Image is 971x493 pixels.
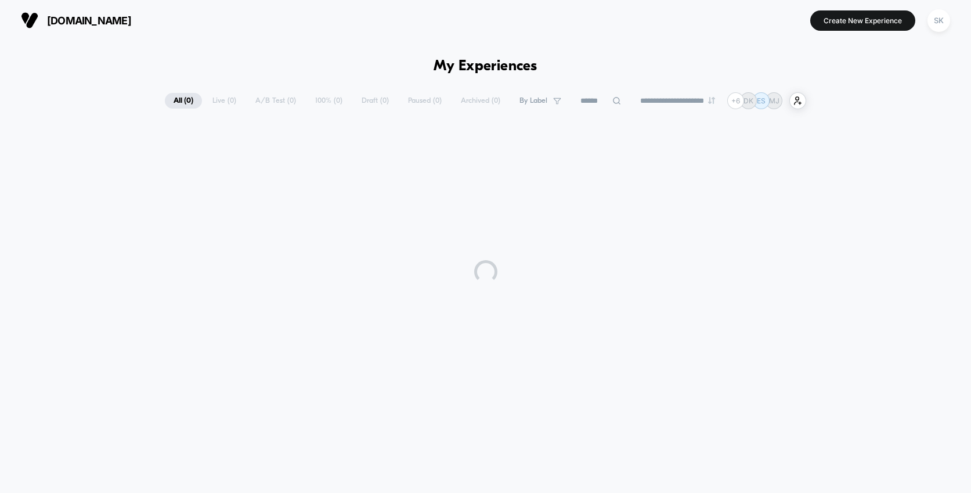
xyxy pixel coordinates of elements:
[727,92,744,109] div: + 6
[927,9,950,32] div: SK
[810,10,915,31] button: Create New Experience
[924,9,954,33] button: SK
[434,58,537,75] h1: My Experiences
[21,12,38,29] img: Visually logo
[757,96,766,105] p: ES
[769,96,779,105] p: MJ
[17,11,135,30] button: [DOMAIN_NAME]
[708,97,715,104] img: end
[743,96,753,105] p: DK
[47,15,131,27] span: [DOMAIN_NAME]
[165,93,202,109] span: All ( 0 )
[519,96,547,105] span: By Label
